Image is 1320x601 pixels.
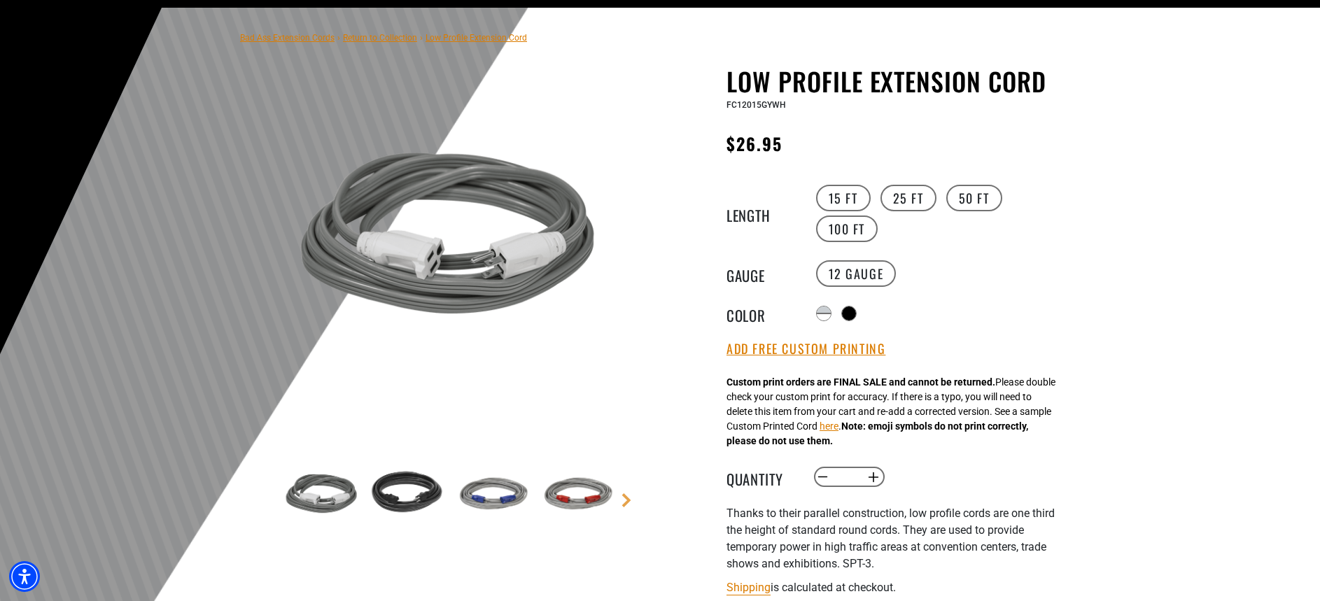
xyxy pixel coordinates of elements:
nav: breadcrumbs [240,29,527,45]
p: Thanks to their parallel construction, low profile cords are one third the height of standard rou... [726,505,1069,572]
label: 50 FT [946,185,1002,211]
div: Accessibility Menu [9,561,40,592]
span: Low Profile Extension Cord [426,33,527,43]
span: › [420,33,423,43]
legend: Length [726,204,796,222]
img: grey & red [535,454,617,535]
a: Next [619,493,633,507]
div: is calculated at checkout. [726,578,1069,597]
label: 12 Gauge [816,260,897,287]
a: Return to Collection [343,33,417,43]
span: $26.95 [726,131,782,156]
div: Please double check your custom print for accuracy. If there is a typo, you will need to delete t... [726,375,1055,448]
img: black [366,454,447,535]
label: 15 FT [816,185,871,211]
span: › [337,33,340,43]
span: FC12015GYWH [726,100,786,110]
img: grey & white [281,69,619,406]
button: Add Free Custom Printing [726,341,885,357]
strong: Note: emoji symbols do not print correctly, please do not use them. [726,420,1028,446]
label: 25 FT [880,185,936,211]
button: here [820,419,838,434]
img: grey & white [281,454,363,535]
label: 100 FT [816,215,878,242]
label: Quantity [726,468,796,486]
legend: Color [726,304,796,323]
legend: Gauge [726,264,796,283]
a: Bad Ass Extension Cords [240,33,335,43]
h1: Low Profile Extension Cord [726,66,1069,96]
strong: Custom print orders are FINAL SALE and cannot be returned. [726,376,995,388]
a: Shipping [726,581,771,594]
img: Grey & Blue [451,454,532,535]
